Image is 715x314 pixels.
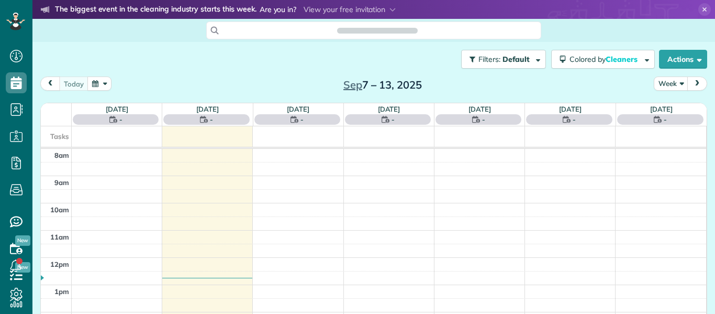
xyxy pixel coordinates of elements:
[392,114,395,125] span: -
[378,105,400,113] a: [DATE]
[461,50,546,69] button: Filters: Default
[50,205,69,214] span: 10am
[317,79,448,91] h2: 7 – 13, 2025
[687,77,707,91] button: next
[50,260,69,268] span: 12pm
[196,105,219,113] a: [DATE]
[502,55,530,64] span: Default
[54,151,69,159] span: 8am
[650,105,673,113] a: [DATE]
[343,78,362,91] span: Sep
[54,287,69,296] span: 1pm
[478,55,500,64] span: Filters:
[41,18,460,31] li: The world’s leading virtual event for cleaning business owners.
[654,77,688,91] button: Week
[551,50,655,69] button: Colored byCleaners
[468,105,491,113] a: [DATE]
[119,114,122,125] span: -
[300,114,304,125] span: -
[456,50,546,69] a: Filters: Default
[50,233,69,241] span: 11am
[50,132,69,140] span: Tasks
[664,114,667,125] span: -
[287,105,309,113] a: [DATE]
[348,25,407,36] span: Search ZenMaid…
[54,178,69,187] span: 9am
[55,4,256,16] strong: The biggest event in the cleaning industry starts this week.
[106,105,128,113] a: [DATE]
[569,55,641,64] span: Colored by
[15,235,30,246] span: New
[210,114,213,125] span: -
[606,55,639,64] span: Cleaners
[40,77,60,91] button: prev
[59,77,88,91] button: today
[559,105,582,113] a: [DATE]
[260,4,297,16] span: Are you in?
[573,114,576,125] span: -
[659,50,707,69] button: Actions
[482,114,485,125] span: -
